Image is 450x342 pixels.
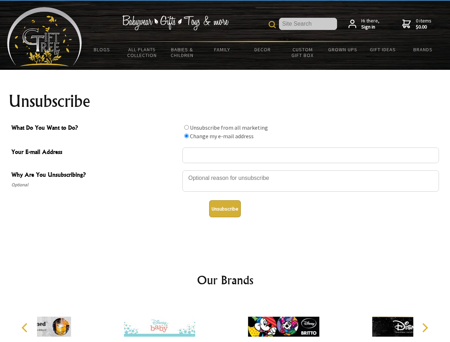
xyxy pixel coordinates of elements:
a: All Plants Collection [122,42,162,63]
a: Custom Gift Box [283,42,323,63]
a: Hi there,Sign in [348,18,379,30]
a: Family [202,42,243,57]
label: Unsubscribe from all marketing [190,124,268,131]
label: Change my e-mail address [190,133,254,140]
span: Optional [11,181,179,189]
input: Site Search [279,18,337,30]
textarea: Why Are You Unsubscribing? [182,170,439,192]
input: Your E-mail Address [182,147,439,163]
img: product search [269,21,276,28]
span: Your E-mail Address [11,147,179,158]
input: What Do You Want to Do? [184,134,189,138]
img: Babywear - Gifts - Toys & more [122,15,229,30]
a: Decor [242,42,283,57]
button: Previous [18,320,33,336]
a: Grown Ups [322,42,363,57]
h2: Our Brands [14,271,436,289]
a: 0 items$0.00 [402,18,431,30]
input: What Do You Want to Do? [184,125,189,130]
h1: Unsubscribe [9,93,442,110]
a: Babies & Children [162,42,202,63]
button: Unsubscribe [209,200,241,217]
span: Why Are You Unsubscribing? [11,170,179,181]
a: Brands [403,42,443,57]
strong: $0.00 [416,24,431,30]
span: Hi there, [361,18,379,30]
img: Babyware - Gifts - Toys and more... [7,7,82,66]
span: 0 items [416,17,431,30]
a: BLOGS [82,42,122,57]
span: What Do You Want to Do? [11,123,179,134]
a: Gift Ideas [363,42,403,57]
button: Next [417,320,433,336]
strong: Sign in [361,24,379,30]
